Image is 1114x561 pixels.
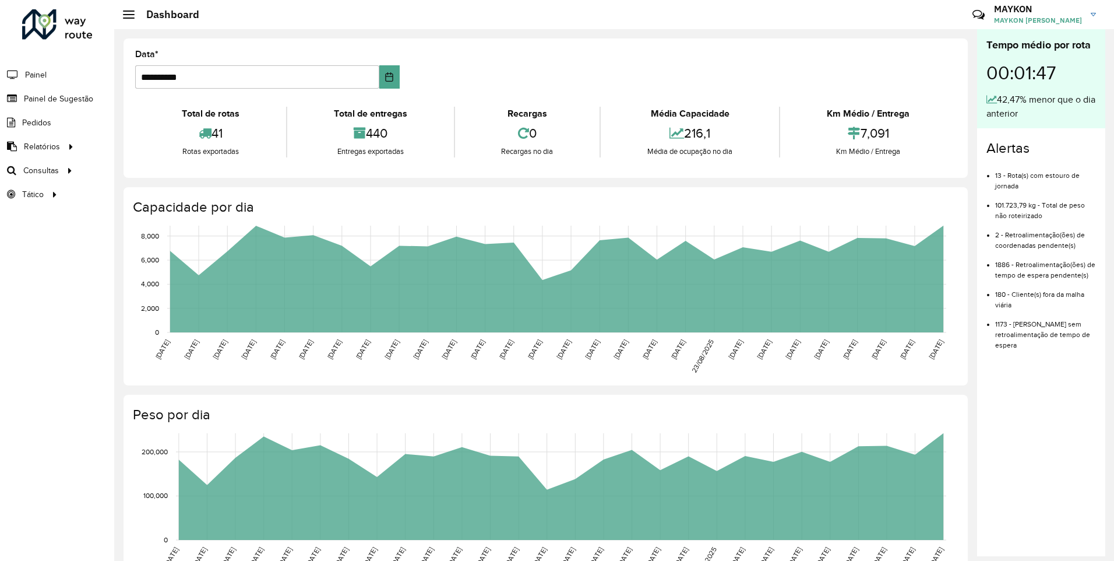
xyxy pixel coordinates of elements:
div: 440 [290,121,451,146]
h4: Alertas [986,140,1096,157]
div: 0 [458,121,597,146]
div: Km Médio / Entrega [783,107,953,121]
span: Pedidos [22,117,51,129]
text: [DATE] [440,338,457,360]
div: 41 [138,121,283,146]
text: [DATE] [354,338,371,360]
div: Km Médio / Entrega [783,146,953,157]
h3: MAYKON [994,3,1082,15]
li: 180 - Cliente(s) fora da malha viária [995,280,1096,310]
text: [DATE] [269,338,285,360]
text: [DATE] [898,338,915,360]
text: 23/08/2025 [690,338,715,374]
li: 1173 - [PERSON_NAME] sem retroalimentação de tempo de espera [995,310,1096,350]
span: Painel [25,69,47,81]
text: [DATE] [412,338,429,360]
span: Tático [22,188,44,201]
div: Total de rotas [138,107,283,121]
label: Data [135,47,158,61]
div: Recargas no dia [458,146,597,157]
div: 216,1 [604,121,776,146]
li: 13 - Rota(s) com estouro de jornada [995,162,1096,191]
text: [DATE] [727,338,743,360]
div: Recargas [458,107,597,121]
text: [DATE] [612,338,629,360]
h2: Dashboard [135,8,199,21]
text: [DATE] [326,338,343,360]
text: 0 [164,536,168,544]
li: 2 - Retroalimentação(ões) de coordenadas pendente(s) [995,221,1096,251]
span: Painel de Sugestão [24,93,93,105]
div: Rotas exportadas [138,146,283,157]
div: Entregas exportadas [290,146,451,157]
div: Média de ocupação no dia [604,146,776,157]
text: 8,000 [141,232,159,240]
div: 7,091 [783,121,953,146]
text: [DATE] [498,338,514,360]
div: Média Capacidade [604,107,776,121]
text: 200,000 [142,448,168,455]
text: [DATE] [297,338,314,360]
div: 42,47% menor que o dia anterior [986,93,1096,121]
li: 101.723,79 kg - Total de peso não roteirizado [995,191,1096,221]
text: [DATE] [669,338,686,360]
a: Contato Rápido [966,2,991,27]
span: Relatórios [24,141,60,153]
text: [DATE] [211,338,228,360]
text: [DATE] [784,338,801,360]
text: [DATE] [813,338,830,360]
text: 6,000 [141,256,159,264]
text: [DATE] [154,338,171,360]
text: [DATE] [584,338,601,360]
text: [DATE] [756,338,773,360]
text: [DATE] [641,338,658,360]
text: [DATE] [240,338,257,360]
text: [DATE] [383,338,400,360]
text: [DATE] [469,338,486,360]
text: 4,000 [141,280,159,288]
text: [DATE] [526,338,543,360]
span: Consultas [23,164,59,177]
div: Total de entregas [290,107,451,121]
text: 2,000 [141,304,159,312]
text: [DATE] [183,338,200,360]
text: [DATE] [928,338,944,360]
text: [DATE] [841,338,858,360]
div: 00:01:47 [986,53,1096,93]
text: [DATE] [555,338,572,360]
text: [DATE] [870,338,887,360]
div: Tempo médio por rota [986,37,1096,53]
h4: Capacidade por dia [133,199,956,216]
text: 100,000 [143,492,168,500]
span: MAYKON [PERSON_NAME] [994,15,1082,26]
li: 1886 - Retroalimentação(ões) de tempo de espera pendente(s) [995,251,1096,280]
button: Choose Date [379,65,400,89]
text: 0 [155,328,159,336]
h4: Peso por dia [133,406,956,423]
